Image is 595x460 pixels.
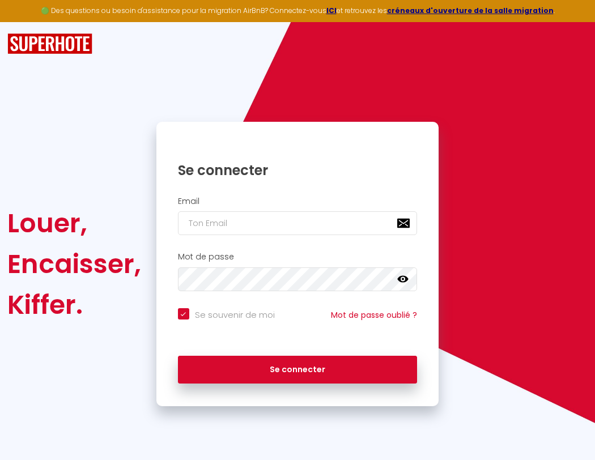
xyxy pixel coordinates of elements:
[178,197,418,206] h2: Email
[7,203,141,244] div: Louer,
[387,6,554,15] a: créneaux d'ouverture de la salle migration
[178,252,418,262] h2: Mot de passe
[7,33,92,54] img: SuperHote logo
[7,284,141,325] div: Kiffer.
[178,356,418,384] button: Se connecter
[7,244,141,284] div: Encaisser,
[178,161,418,179] h1: Se connecter
[326,6,337,15] a: ICI
[178,211,418,235] input: Ton Email
[331,309,417,321] a: Mot de passe oublié ?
